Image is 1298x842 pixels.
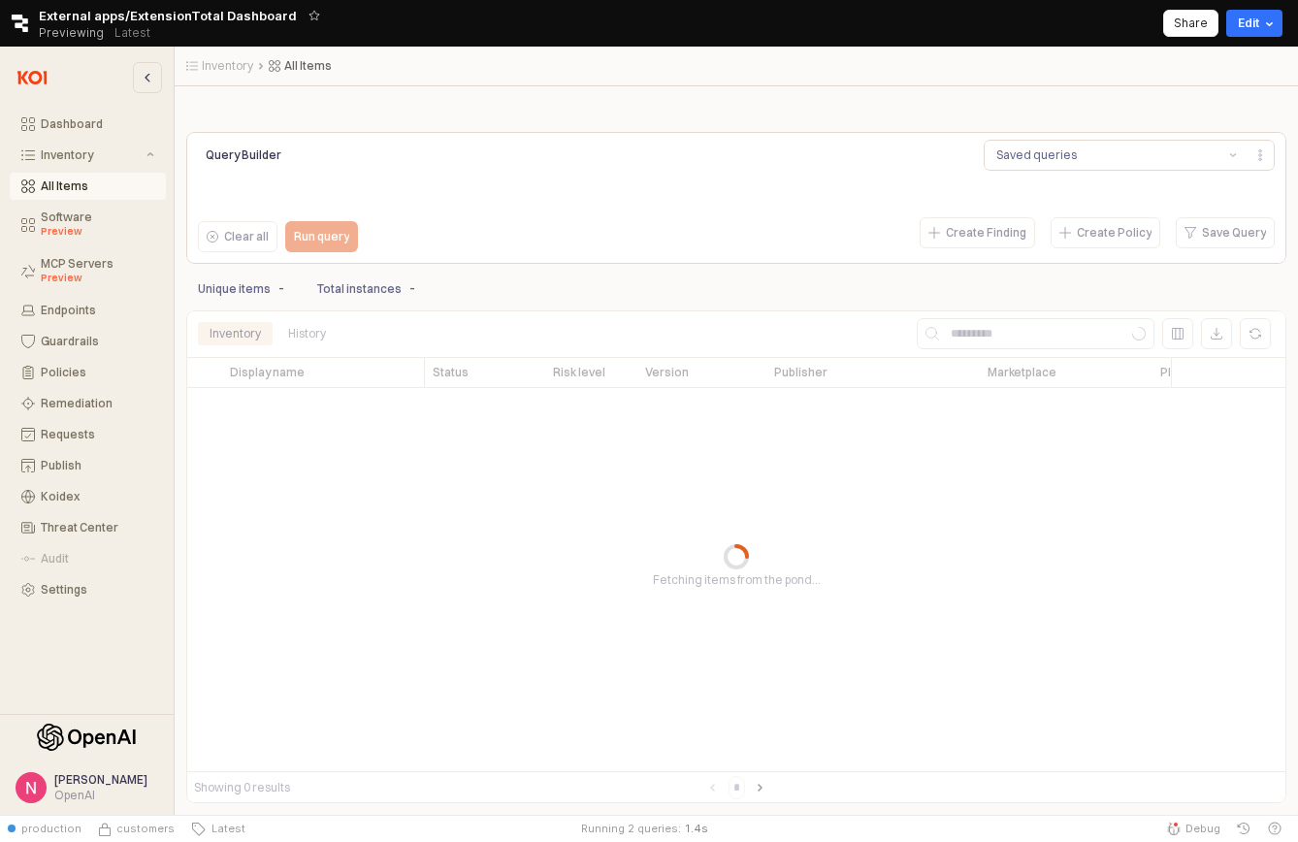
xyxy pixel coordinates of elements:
span: customers [116,821,175,836]
p: Query Builder [206,146,456,164]
button: Audit [10,545,166,572]
div: Preview [41,224,154,240]
button: Add app to favorites [305,6,324,25]
p: Latest [114,25,150,41]
span: [PERSON_NAME] [54,772,147,787]
p: Total instances [317,280,402,298]
button: Publish [10,452,166,479]
span: Debug [1185,821,1220,836]
button: Software [10,204,166,246]
div: Previewing Latest [39,19,161,47]
div: Policies [41,366,154,379]
p: - [409,278,417,299]
span: production [21,821,81,836]
button: Policies [10,359,166,386]
span: External apps/ExtensionTotal Dashboard [39,6,297,25]
div: Audit [41,552,154,566]
button: Inventory [10,142,166,169]
button: Create Finding [920,217,1035,248]
button: Releases and History [104,19,161,47]
div: Threat Center [41,521,154,534]
button: Clear all [198,221,277,252]
button: All Items [10,173,166,200]
div: Inventory [41,148,143,162]
p: Unique items [198,280,271,298]
div: Dashboard [41,117,154,131]
p: - [278,278,286,299]
span: 1.4 s [684,821,708,836]
div: All Items [41,179,154,193]
button: Koidex [10,483,166,510]
div: Guardrails [41,335,154,348]
p: Create Finding [946,225,1026,241]
button: Dashboard [10,111,166,138]
button: Create Policy [1051,217,1160,248]
p: Run query [294,229,349,244]
div: Requests [41,428,154,441]
span: Previewing [39,23,104,43]
button: Guardrails [10,328,166,355]
div: OpenAI [54,788,147,803]
button: History [1228,815,1259,842]
button: Help [1259,815,1290,842]
div: Endpoints [41,304,154,317]
button: Requests [10,421,166,448]
button: Run query [285,221,358,252]
p: Share [1174,16,1208,31]
p: Create Policy [1077,225,1152,241]
div: Software [41,210,154,240]
div: Preview [41,271,154,286]
button: MCP Servers [10,250,166,293]
button: Source Control [89,815,182,842]
main: App Frame [175,47,1298,815]
nav: Breadcrumbs [186,58,920,74]
div: Settings [41,583,154,597]
div: Publish [41,459,154,472]
div: MCP Servers [41,257,154,286]
button: Debug [1158,815,1228,842]
button: Endpoints [10,297,166,324]
button: Saved queries [985,141,1221,170]
button: Save Query [1176,217,1275,248]
div: Running 2 queries: [581,821,681,836]
p: Clear all [224,229,269,244]
button: Remediation [10,390,166,417]
div: Koidex [41,490,154,503]
button: Share app [1163,10,1218,37]
button: Threat Center [10,514,166,541]
div: Remediation [41,397,154,410]
div: Progress circle [724,544,749,569]
p: Save Query [1202,225,1266,241]
div: Saved queries [996,146,1077,165]
span: Latest [206,821,245,836]
button: Show suggestions [1221,141,1245,170]
button: Edit [1226,10,1282,37]
button: Settings [10,576,166,603]
button: Latest [182,815,253,842]
iframe: QueryBuildingItay [198,178,1275,217]
button: Menu [1246,140,1275,171]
